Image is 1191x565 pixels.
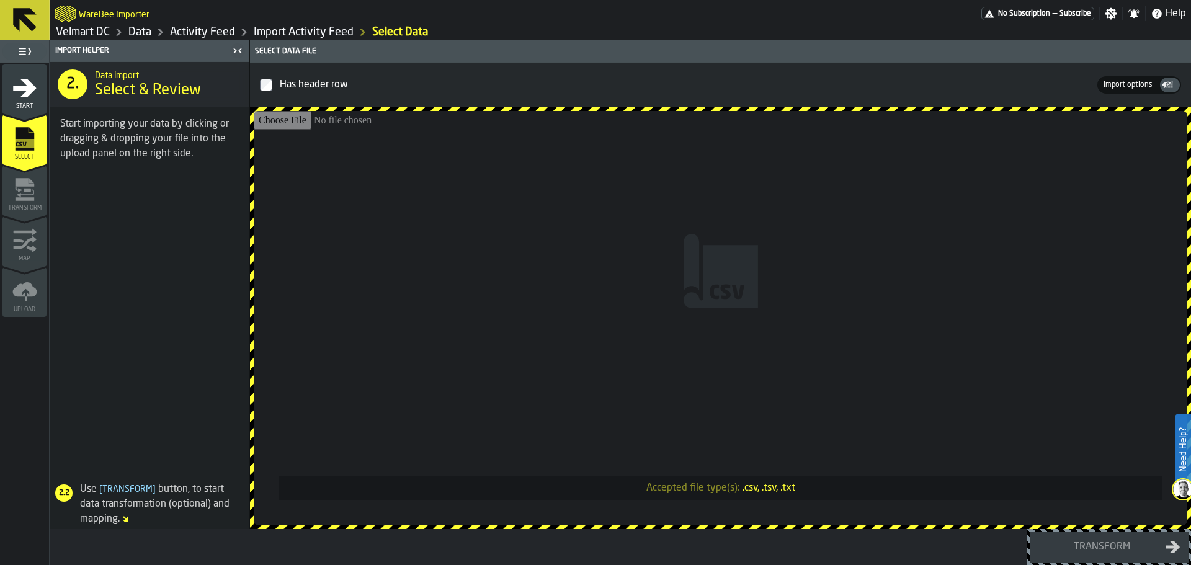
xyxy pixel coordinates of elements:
[2,64,47,113] li: menu Start
[372,25,428,39] a: link-to-/wh/i/f27944ef-e44e-4cb8-aca8-30c52093261f/import/activity/
[99,485,102,494] span: [
[260,79,272,91] input: InputCheckbox-label-react-aria6676898210-:r7k:
[1146,6,1191,21] label: button-toggle-Help
[1097,78,1159,92] label: button-switch-multi-Import options
[1053,9,1057,18] span: —
[2,256,47,262] span: Map
[170,25,235,39] a: link-to-/wh/i/f27944ef-e44e-4cb8-aca8-30c52093261f/data/activity
[2,166,47,215] li: menu Transform
[254,25,354,39] a: link-to-/wh/i/f27944ef-e44e-4cb8-aca8-30c52093261f/import/activity/
[1100,7,1122,20] label: button-toggle-Settings
[260,73,1097,97] label: InputCheckbox-label-react-aria6676898210-:r7k:
[50,40,249,62] header: Import Helper
[79,7,149,20] h2: Sub Title
[277,75,1095,95] div: InputCheckbox-react-aria6676898210-:r7k:
[252,47,1189,56] div: Select data file
[95,81,201,100] span: Select & Review
[981,7,1094,20] a: link-to-/wh/i/f27944ef-e44e-4cb8-aca8-30c52093261f/pricing/
[254,111,1187,525] input: Accepted file type(s):.csv, .tsv, .txt
[1099,79,1158,91] div: thumb
[55,25,620,40] nav: Breadcrumb
[1123,7,1145,20] label: button-toggle-Notifications
[50,482,244,527] div: Use button, to start data transformation (optional) and mapping.
[1099,79,1158,91] span: Import options
[56,25,110,39] a: link-to-/wh/i/f27944ef-e44e-4cb8-aca8-30c52093261f
[2,216,47,266] li: menu Map
[229,43,246,58] label: button-toggle-Close me
[2,154,47,161] span: Select
[998,9,1050,18] span: No Subscription
[981,7,1094,20] div: Menu Subscription
[2,103,47,110] span: Start
[1059,9,1091,18] span: Subscribe
[55,2,76,25] a: logo-header
[250,40,1191,63] header: Select data file
[50,62,249,107] div: title-Select & Review
[2,43,47,60] label: button-toggle-Toggle Full Menu
[1030,532,1189,563] button: button-Transform
[128,25,151,39] a: link-to-/wh/i/f27944ef-e44e-4cb8-aca8-30c52093261f/data
[2,267,47,317] li: menu Upload
[1176,415,1190,484] label: Need Help?
[1160,78,1180,92] div: thumb
[2,306,47,313] span: Upload
[58,69,87,99] div: 2.
[1038,540,1166,554] div: Transform
[60,117,239,161] div: Start importing your data by clicking or dragging & dropping your file into the upload panel on t...
[1166,6,1186,21] span: Help
[1159,76,1181,94] label: button-switch-multi-
[153,485,156,494] span: ]
[97,485,158,494] span: Transform
[53,47,229,55] div: Import Helper
[95,68,239,81] h2: Sub Title
[2,115,47,164] li: menu Select
[2,205,47,211] span: Transform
